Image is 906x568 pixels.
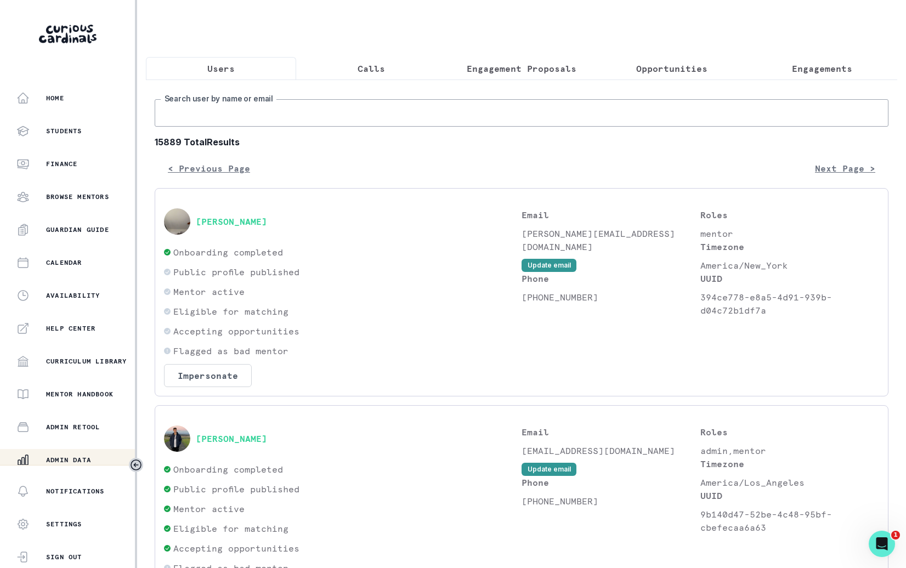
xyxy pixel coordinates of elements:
button: Update email [522,463,576,476]
p: Phone [522,272,700,285]
p: mentor [700,227,879,240]
p: Browse Mentors [46,192,109,201]
button: Impersonate [164,364,252,387]
p: Email [522,425,700,439]
p: Notifications [46,487,105,496]
p: Public profile published [173,265,299,279]
p: UUID [700,489,879,502]
p: Public profile published [173,482,299,496]
p: Engagement Proposals [467,62,576,75]
button: < Previous Page [155,157,263,179]
p: Finance [46,160,77,168]
p: Timezone [700,457,879,470]
img: Curious Cardinals Logo [39,25,97,43]
p: Accepting opportunities [173,542,299,555]
p: Flagged as bad mentor [173,344,288,357]
p: Admin Retool [46,423,100,431]
p: [PHONE_NUMBER] [522,291,700,304]
p: Onboarding completed [173,246,283,259]
p: Timezone [700,240,879,253]
p: [PERSON_NAME][EMAIL_ADDRESS][DOMAIN_NAME] [522,227,700,253]
p: Guardian Guide [46,225,109,234]
p: Opportunities [636,62,707,75]
button: [PERSON_NAME] [196,216,267,227]
iframe: Intercom live chat [869,531,895,557]
p: [PHONE_NUMBER] [522,495,700,508]
b: 15889 Total Results [155,135,888,149]
p: Mentor active [173,502,245,515]
p: Calls [358,62,385,75]
p: Email [522,208,700,221]
button: Update email [522,259,576,272]
p: Curriculum Library [46,357,127,366]
p: Roles [700,208,879,221]
p: Mentor active [173,285,245,298]
p: Engagements [792,62,852,75]
p: UUID [700,272,879,285]
p: Admin Data [46,456,91,464]
p: Accepting opportunities [173,325,299,338]
p: admin,mentor [700,444,879,457]
p: 394ce778-e8a5-4d91-939b-d04c72b1df7a [700,291,879,317]
p: Sign Out [46,553,82,561]
p: 9b140d47-52be-4c48-95bf-cbefecaa6a63 [700,508,879,534]
p: [EMAIL_ADDRESS][DOMAIN_NAME] [522,444,700,457]
p: Users [207,62,235,75]
p: Phone [522,476,700,489]
p: Roles [700,425,879,439]
p: Mentor Handbook [46,390,114,399]
p: Settings [46,520,82,529]
p: Calendar [46,258,82,267]
p: Eligible for matching [173,305,288,318]
button: Toggle sidebar [129,458,143,472]
p: Students [46,127,82,135]
p: Home [46,94,64,103]
p: Onboarding completed [173,463,283,476]
p: Availability [46,291,100,300]
span: 1 [891,531,900,539]
p: Eligible for matching [173,522,288,535]
button: [PERSON_NAME] [196,433,267,444]
p: Help Center [46,324,95,333]
p: America/Los_Angeles [700,476,879,489]
button: Next Page > [802,157,888,179]
p: America/New_York [700,259,879,272]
